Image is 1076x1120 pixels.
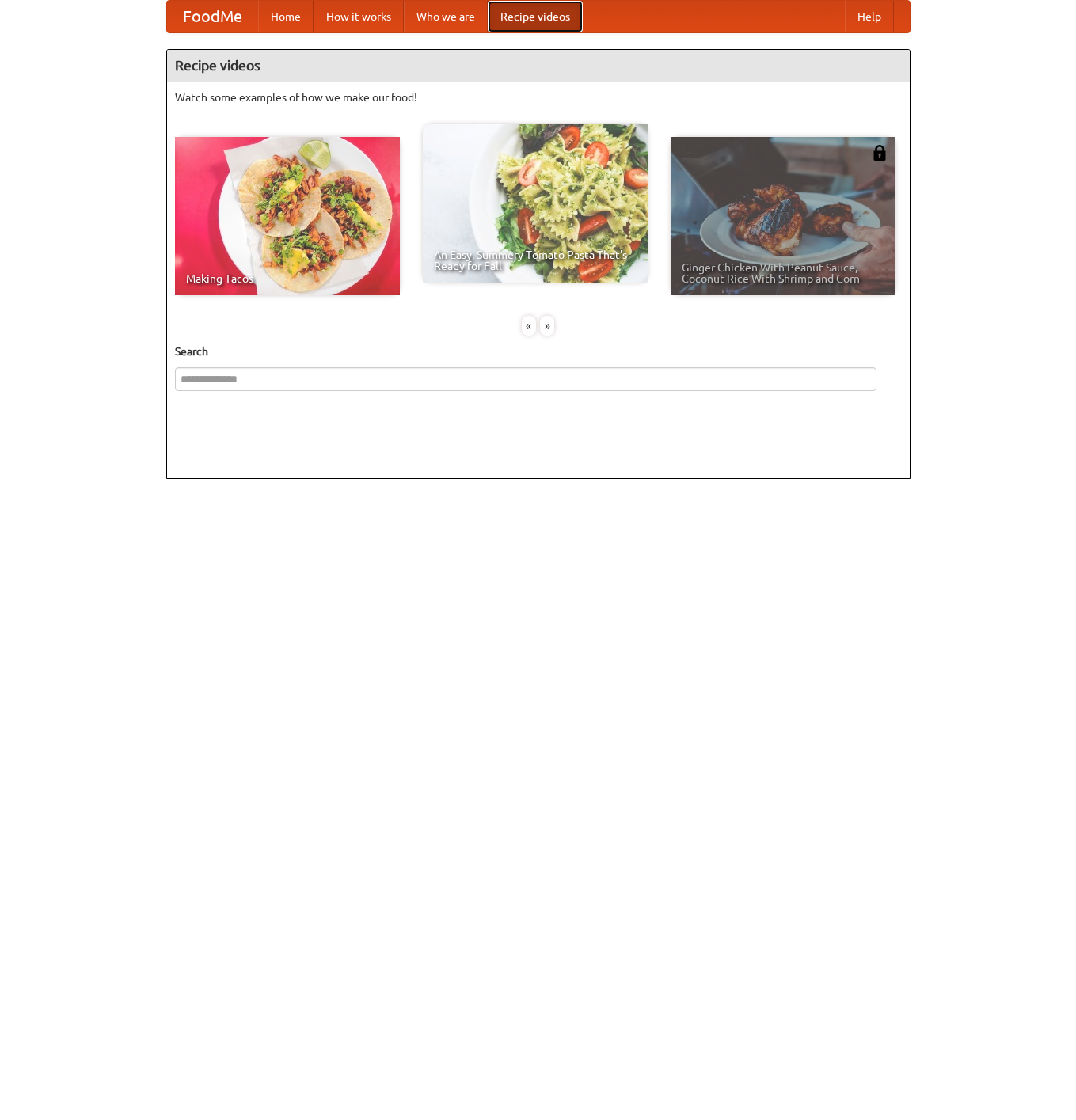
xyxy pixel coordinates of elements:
a: Who we are [404,1,488,32]
a: Recipe videos [488,1,583,32]
p: Watch some examples of how we make our food! [175,89,902,105]
h5: Search [175,344,902,359]
a: Help [845,1,894,32]
img: 483408.png [872,145,888,161]
a: FoodMe [167,1,258,32]
a: Home [258,1,314,32]
a: An Easy, Summery Tomato Pasta That's Ready for Fall [423,124,648,283]
a: How it works [314,1,404,32]
a: Making Tacos [175,137,400,295]
span: An Easy, Summery Tomato Pasta That's Ready for Fall [434,249,637,271]
h4: Recipe videos [167,50,910,82]
span: Making Tacos [186,273,389,284]
div: » [540,316,554,336]
div: « [522,316,536,336]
